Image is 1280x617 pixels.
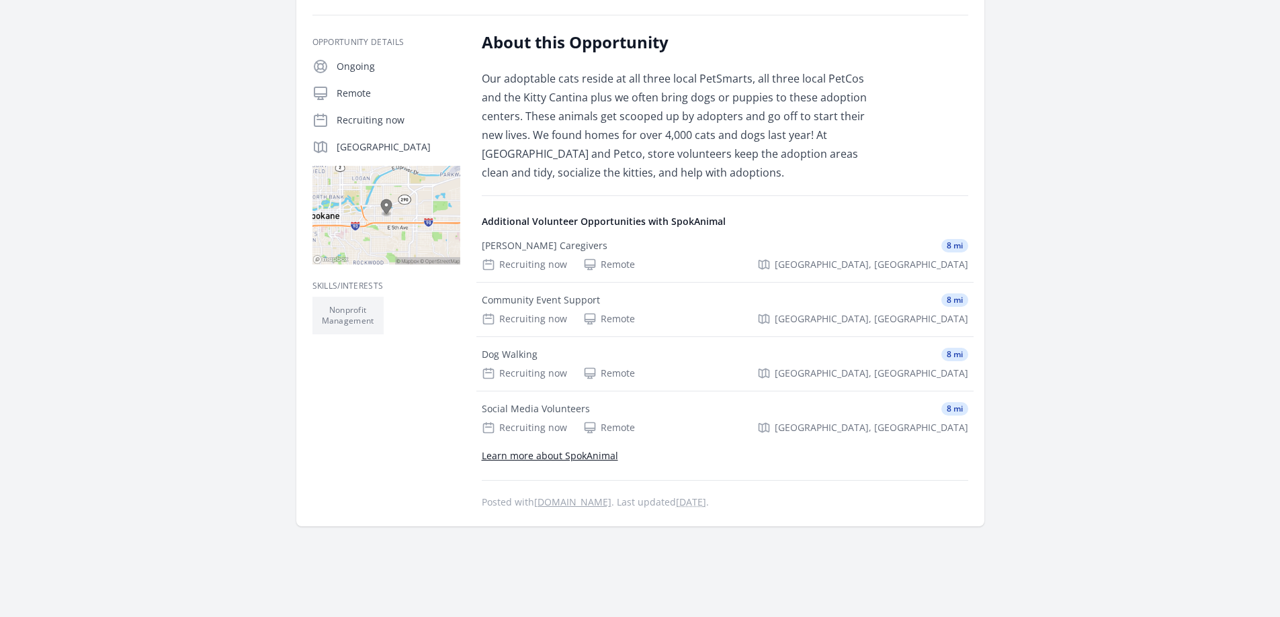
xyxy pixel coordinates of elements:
[476,391,974,445] a: Social Media Volunteers 8 mi Recruiting now Remote [GEOGRAPHIC_DATA], [GEOGRAPHIC_DATA]
[312,297,384,334] li: Nonprofit Management
[482,348,538,361] div: Dog Walking
[534,495,611,508] a: [DOMAIN_NAME]
[676,495,706,508] abbr: Sat, Apr 8, 2023 1:11 PM
[337,140,460,154] p: [GEOGRAPHIC_DATA]
[312,281,460,291] h3: Skills/Interests
[583,312,635,326] div: Remote
[775,312,968,326] span: [GEOGRAPHIC_DATA], [GEOGRAPHIC_DATA]
[775,421,968,434] span: [GEOGRAPHIC_DATA], [GEOGRAPHIC_DATA]
[482,367,567,380] div: Recruiting now
[941,293,968,307] span: 8 mi
[337,60,460,73] p: Ongoing
[941,348,968,361] span: 8 mi
[941,239,968,252] span: 8 mi
[337,113,460,127] p: Recruiting now
[583,421,635,434] div: Remote
[482,258,567,271] div: Recruiting now
[941,402,968,416] span: 8 mi
[482,32,875,53] h2: About this Opportunity
[583,258,635,271] div: Remote
[775,258,968,271] span: [GEOGRAPHIC_DATA], [GEOGRAPHIC_DATA]
[476,283,974,336] a: Community Event Support 8 mi Recruiting now Remote [GEOGRAPHIC_DATA], [GEOGRAPHIC_DATA]
[482,402,590,416] div: Social Media Volunteers
[312,166,460,265] img: Map
[583,367,635,380] div: Remote
[482,449,618,462] a: Learn more about SpokAnimal
[482,69,875,182] p: Our adoptable cats reside at all three local PetSmarts, all three local PetCos and the Kitty Cant...
[476,228,974,282] a: [PERSON_NAME] Caregivers 8 mi Recruiting now Remote [GEOGRAPHIC_DATA], [GEOGRAPHIC_DATA]
[476,337,974,391] a: Dog Walking 8 mi Recruiting now Remote [GEOGRAPHIC_DATA], [GEOGRAPHIC_DATA]
[482,421,567,434] div: Recruiting now
[482,215,968,228] h4: Additional Volunteer Opportunities with SpokAnimal
[482,239,607,252] div: [PERSON_NAME] Caregivers
[775,367,968,380] span: [GEOGRAPHIC_DATA], [GEOGRAPHIC_DATA]
[482,293,600,307] div: Community Event Support
[337,87,460,100] p: Remote
[482,497,968,508] p: Posted with . Last updated .
[312,37,460,48] h3: Opportunity Details
[482,312,567,326] div: Recruiting now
